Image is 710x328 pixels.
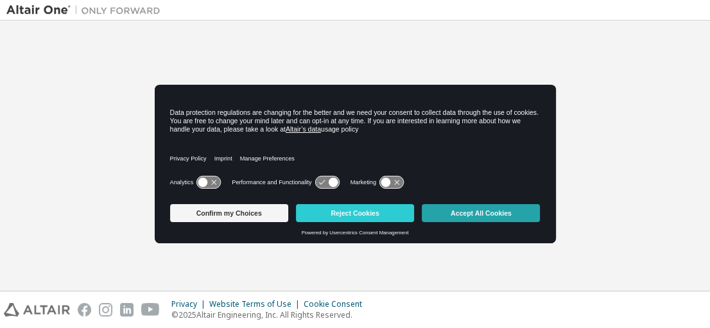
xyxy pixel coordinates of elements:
[304,299,370,309] div: Cookie Consent
[171,299,209,309] div: Privacy
[99,303,112,316] img: instagram.svg
[4,303,70,316] img: altair_logo.svg
[6,4,167,17] img: Altair One
[209,299,304,309] div: Website Terms of Use
[120,303,134,316] img: linkedin.svg
[171,309,370,320] p: © 2025 Altair Engineering, Inc. All Rights Reserved.
[78,303,91,316] img: facebook.svg
[141,303,160,316] img: youtube.svg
